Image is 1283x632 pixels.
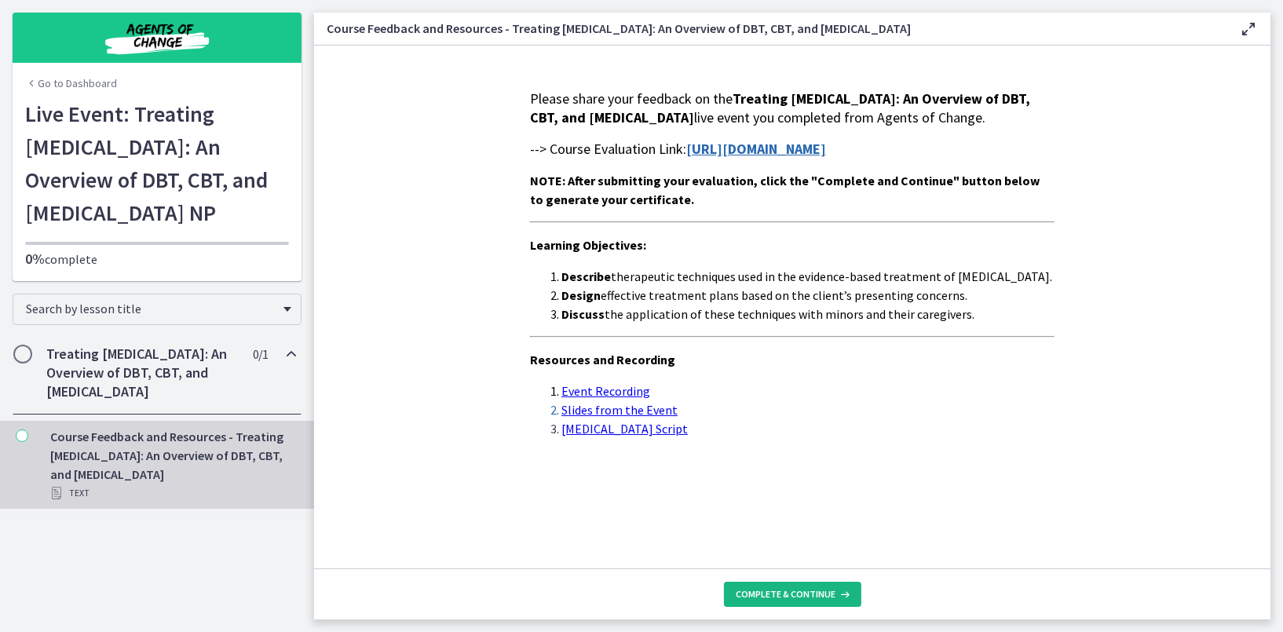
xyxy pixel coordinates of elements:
[561,305,1055,323] li: the application of these techniques with minors and their caregivers.
[530,352,675,367] span: Resources and Recording
[50,427,295,502] div: Course Feedback and Resources - Treating [MEDICAL_DATA]: An Overview of DBT, CBT, and [MEDICAL_DATA]
[50,484,295,502] div: Text
[561,287,601,303] strong: Design
[561,402,678,418] a: Slides from the Event
[530,173,1040,207] span: NOTE: After submitting your evaluation, click the "Complete and Continue" button below to generat...
[530,237,646,253] span: Learning Objectives:
[63,19,251,57] img: Agents of Change Social Work Test Prep
[530,90,1030,126] strong: Treating [MEDICAL_DATA]: An Overview of DBT, CBT, and [MEDICAL_DATA]
[561,269,611,284] strong: Describe
[13,294,302,325] div: Search by lesson title
[561,267,1055,286] li: therapeutic techniques used in the evidence-based treatment of [MEDICAL_DATA].
[25,97,289,229] h1: Live Event: Treating [MEDICAL_DATA]: An Overview of DBT, CBT, and [MEDICAL_DATA] NP
[724,582,861,607] button: Complete & continue
[561,306,605,322] strong: Discuss
[561,421,688,437] a: [MEDICAL_DATA] Script
[26,301,276,316] span: Search by lesson title
[327,19,1214,38] h3: Course Feedback and Resources - Treating [MEDICAL_DATA]: An Overview of DBT, CBT, and [MEDICAL_DATA]
[561,286,1055,305] li: effective treatment plans based on the client’s presenting concerns.
[561,383,650,399] a: Event Recording
[530,140,686,158] span: --> Course Evaluation Link:
[530,90,1030,126] span: Please share your feedback on the live event you completed from Agents of Change.
[25,75,117,91] a: Go to Dashboard
[25,250,45,268] span: 0%
[46,345,238,401] h2: Treating [MEDICAL_DATA]: An Overview of DBT, CBT, and [MEDICAL_DATA]
[253,345,268,363] span: 0 / 1
[737,588,836,601] span: Complete & continue
[25,250,289,269] p: complete
[686,140,826,158] a: [URL][DOMAIN_NAME]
